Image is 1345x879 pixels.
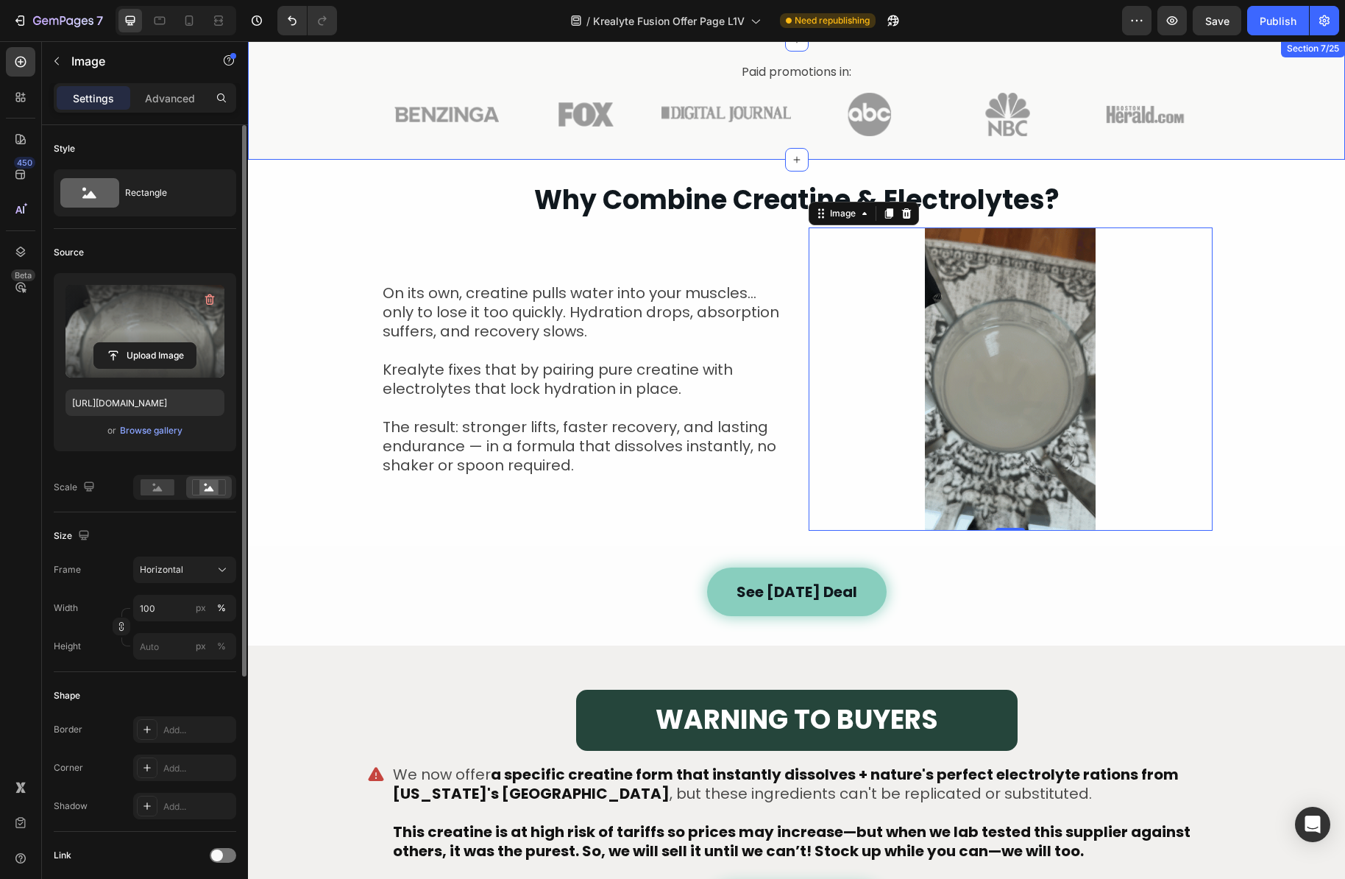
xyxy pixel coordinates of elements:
[107,422,116,439] span: or
[6,6,110,35] button: 7
[422,742,844,763] span: , but these ingredients can't be replicated or substituted.
[140,563,183,576] span: Horizontal
[554,52,965,94] img: gempages_466291580341322862-90045da8-4bd6-43af-bfc1-ad9295fc7be1.webp
[1036,1,1094,14] div: Section 7/25
[107,141,990,178] h2: Why Combine Creatine & Electrolytes?
[54,689,80,702] div: Shape
[65,389,224,416] input: https://example.com/image.jpg
[133,595,236,621] input: px%
[145,91,195,106] p: Advanced
[408,660,690,697] span: WARNING TO BUYERS
[54,799,88,813] div: Shadow
[163,800,233,813] div: Add...
[71,52,196,70] p: Image
[740,799,753,820] strong: —
[133,633,236,660] input: px%
[93,342,196,369] button: Upload Image
[54,849,71,862] div: Link
[213,638,230,655] button: px
[54,478,98,498] div: Scale
[795,14,870,27] span: Need republishing
[54,761,83,774] div: Corner
[217,601,226,615] div: %
[277,6,337,35] div: Undo/Redo
[54,246,84,259] div: Source
[192,638,210,655] button: %
[489,540,609,561] strong: See [DATE] Deal
[192,599,210,617] button: %
[1193,6,1241,35] button: Save
[54,723,82,736] div: Border
[163,762,233,775] div: Add...
[217,640,226,653] div: %
[145,723,243,744] span: We now offer
[1247,6,1309,35] button: Publish
[54,640,81,653] label: Height
[459,526,639,575] button: <p><strong>See Today's Deal</strong></p>
[196,601,206,615] div: px
[213,599,230,617] button: px
[248,41,1345,879] iframe: Design area
[586,13,590,29] span: /
[125,176,215,210] div: Rectangle
[163,724,233,737] div: Add...
[11,269,35,281] div: Beta
[135,242,536,434] p: On its own, creatine pulls water into your muscles… only to lose it too quickly. Hydration drops,...
[54,526,93,546] div: Size
[54,601,78,615] label: Width
[14,157,35,169] div: 450
[133,557,236,583] button: Horizontal
[54,142,75,155] div: Style
[96,12,103,29] p: 7
[753,799,836,820] strong: we will too.
[1295,807,1330,842] div: Open Intercom Messenger
[54,563,81,576] label: Frame
[73,91,114,106] p: Settings
[1205,15,1229,27] span: Save
[1260,13,1296,29] div: Publish
[593,13,745,29] span: Krealyte Fusion Offer Page L1V
[561,186,965,490] img: [object Object]
[196,640,206,653] div: px
[579,166,611,179] div: Image
[145,780,943,820] strong: This creatine is at high risk of tariffs so prices may increase—but when we lab tested this suppl...
[145,723,931,763] strong: a specific creatine form that instantly dissolves + nature's perfect electrolyte rations from [US...
[119,423,183,438] button: Browse gallery
[120,424,182,437] div: Browse gallery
